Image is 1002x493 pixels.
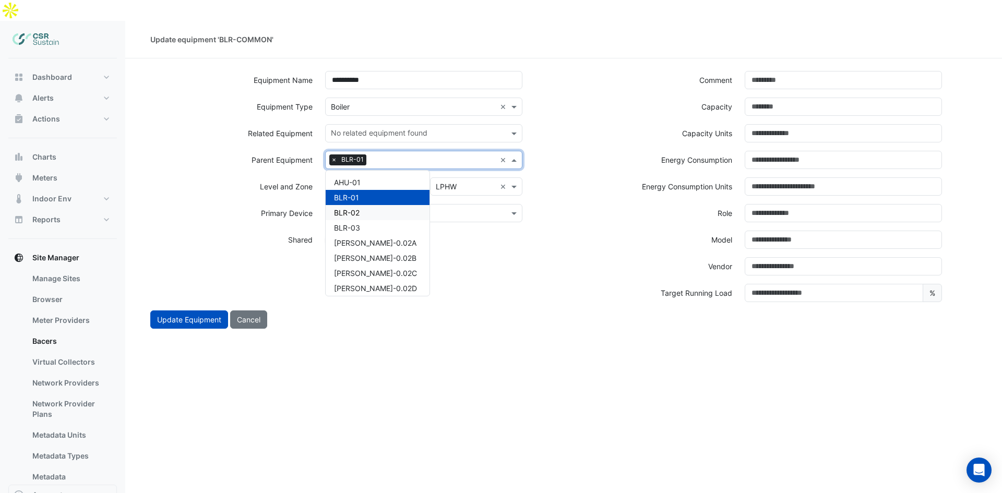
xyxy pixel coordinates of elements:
[334,254,416,262] span: [PERSON_NAME]-0.02B
[32,194,71,204] span: Indoor Env
[329,154,339,165] span: ×
[334,193,359,202] span: BLR-01
[14,214,24,225] app-icon: Reports
[334,238,416,247] span: [PERSON_NAME]-0.02A
[230,310,267,329] button: Cancel
[32,152,56,162] span: Charts
[288,231,313,249] label: Shared
[661,151,732,169] label: Energy Consumption
[260,177,313,196] label: Level and Zone
[642,177,732,196] label: Energy Consumption Units
[24,446,117,466] a: Metadata Types
[14,114,24,124] app-icon: Actions
[24,393,117,425] a: Network Provider Plans
[334,269,417,278] span: [PERSON_NAME]-0.02C
[711,231,732,249] label: Model
[8,88,117,109] button: Alerts
[8,109,117,129] button: Actions
[334,178,361,187] span: AHU-01
[334,284,417,293] span: [PERSON_NAME]-0.02D
[24,425,117,446] a: Metadata Units
[682,124,732,142] label: Capacity Units
[257,98,313,116] label: Equipment Type
[24,331,117,352] a: Bacers
[325,98,522,116] app-ace-select: Select equipment type
[329,127,427,141] div: No related equipment found
[252,151,313,169] label: Parent Equipment
[14,152,24,162] app-icon: Charts
[718,204,732,222] label: Role
[24,268,117,289] a: Manage Sites
[923,284,942,302] span: %
[701,98,732,116] label: Capacity
[32,114,60,124] span: Actions
[32,72,72,82] span: Dashboard
[8,247,117,268] button: Site Manager
[150,34,273,45] div: Update equipment 'BLR-COMMON'
[13,29,59,50] img: Company Logo
[326,171,430,296] div: Options List
[8,209,117,230] button: Reports
[500,154,509,165] span: Clear
[699,71,732,89] label: Comment
[708,257,732,275] label: Vendor
[254,71,313,89] label: Equipment Name
[319,231,529,257] div: Equipment with parent or descendant cannot be shared.
[32,252,79,263] span: Site Manager
[8,188,117,209] button: Indoor Env
[24,466,117,487] a: Metadata
[32,214,61,225] span: Reports
[24,310,117,331] a: Meter Providers
[339,154,366,165] span: BLR-01
[14,173,24,183] app-icon: Meters
[334,208,360,217] span: BLR-02
[24,289,117,310] a: Browser
[14,252,24,263] app-icon: Site Manager
[14,194,24,204] app-icon: Indoor Env
[14,93,24,103] app-icon: Alerts
[248,124,313,142] label: Related Equipment
[8,147,117,167] button: Charts
[32,93,54,103] span: Alerts
[500,101,509,112] span: Clear
[14,72,24,82] app-icon: Dashboard
[967,458,992,483] div: Open Intercom Messenger
[24,352,117,372] a: Virtual Collectors
[24,372,117,393] a: Network Providers
[32,173,57,183] span: Meters
[661,284,732,302] label: Target Running Load
[8,67,117,88] button: Dashboard
[150,310,228,329] button: Update Equipment
[334,223,360,232] span: BLR-03
[261,204,313,222] label: Primary Device
[8,167,117,188] button: Meters
[500,181,509,192] span: Clear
